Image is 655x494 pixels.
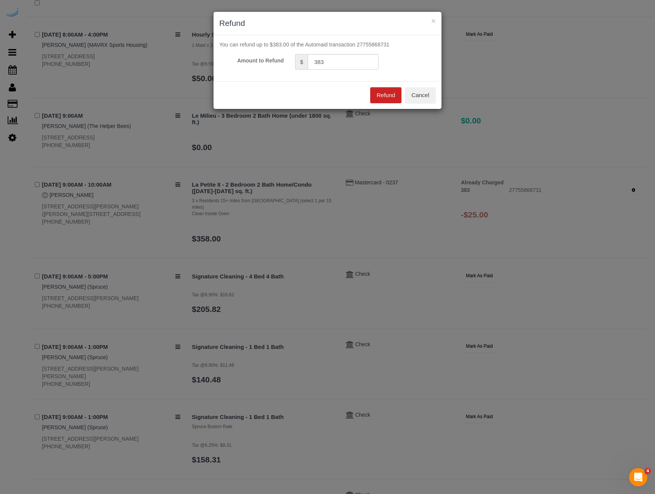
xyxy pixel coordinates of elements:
span: 4 [645,468,651,474]
button: Refund [370,87,401,103]
span: $ [295,54,308,70]
label: Amount to Refund [214,54,289,64]
button: × [431,17,436,25]
sui-modal: Refund [214,12,441,109]
button: Cancel [405,87,436,103]
iframe: Intercom live chat [629,468,647,486]
input: Amount to Refund [308,54,379,70]
h3: Refund [219,18,436,29]
div: You can refund up to $383.00 of the Automaid transaction 27755868731 [214,41,441,48]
